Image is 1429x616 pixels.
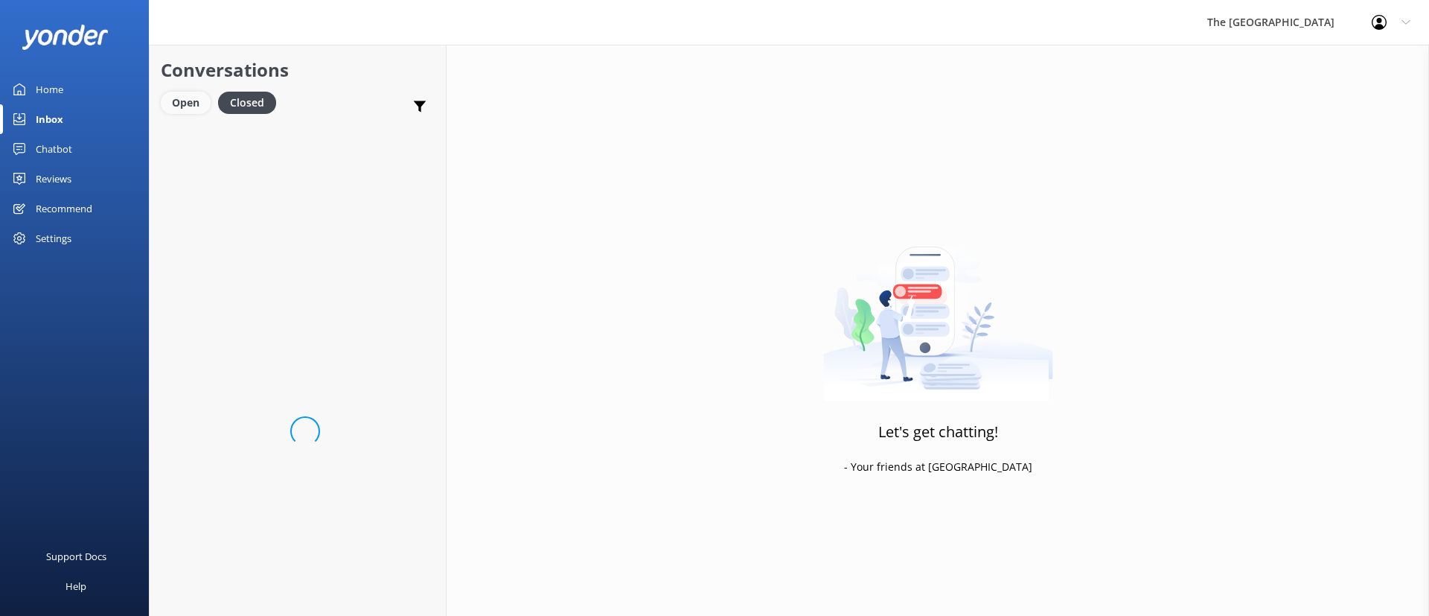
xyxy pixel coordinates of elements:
a: Closed [218,94,284,110]
div: Chatbot [36,134,72,164]
h3: Let's get chatting! [878,420,998,444]
div: Reviews [36,164,71,194]
div: Closed [218,92,276,114]
div: Open [161,92,211,114]
img: artwork of a man stealing a conversation from at giant smartphone [823,215,1053,401]
div: Settings [36,223,71,253]
div: Support Docs [46,542,106,571]
p: - Your friends at [GEOGRAPHIC_DATA] [844,459,1032,475]
h2: Conversations [161,56,435,84]
div: Inbox [36,104,63,134]
div: Recommend [36,194,92,223]
img: yonder-white-logo.png [22,25,108,49]
a: Open [161,94,218,110]
div: Help [65,571,86,601]
div: Home [36,74,63,104]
